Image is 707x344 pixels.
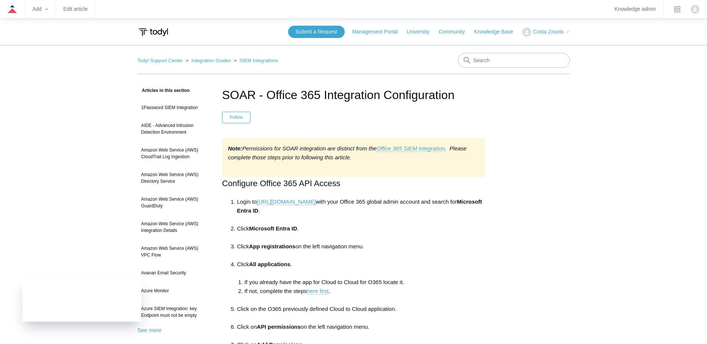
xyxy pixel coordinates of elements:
li: Click . [237,260,485,305]
a: Integration Guides [191,58,231,63]
em: Permissions for SOAR integration are distinct from the . Please complete those steps prior to fol... [228,145,467,160]
a: SIEM Integrations [240,58,278,63]
a: Azure SIEM Integration: key Endpoint must not be empty [138,302,211,322]
button: Costa Zounis [522,28,570,37]
zd-hc-trigger: Click your profile icon to open the profile menu [691,5,700,14]
li: If you already have the app for Cloud to Cloud for O365 locate it. [244,278,485,287]
a: Management Portal [352,28,405,36]
a: [URL][DOMAIN_NAME] [257,198,316,205]
li: Integration Guides [184,58,232,63]
strong: Microsoft Entra ID [237,198,482,214]
a: Amazon Web Service (AWS) Integration Details [138,217,211,238]
li: Click on the left navigation menu. [237,242,485,260]
button: Follow Article [222,112,251,123]
a: University [407,28,437,36]
li: Click . [237,224,485,242]
a: Todyl Support Center [138,58,183,63]
zd-hc-trigger: Add [32,7,48,11]
li: If not, complete the steps . [244,287,485,305]
strong: App registrations [249,243,295,249]
a: Amazon Web Service (AWS) Directory Service [138,168,211,188]
a: See more [138,327,162,333]
a: here first [307,288,328,294]
input: Search [458,53,570,68]
span: Articles in this section [138,88,190,93]
img: user avatar [691,5,700,14]
iframe: Todyl Status [22,279,142,322]
span: Costa Zounis [533,29,564,35]
a: Amazon Web Service (AWS) CloudTrail Log Ingestion [138,143,211,164]
a: Edit article [63,7,88,11]
li: Todyl Support Center [138,58,184,63]
a: Azure Monitor [138,284,211,298]
li: Click on the O365 previously defined Cloud to Cloud application. [237,305,485,322]
strong: Note: [228,145,242,152]
img: Todyl Support Center Help Center home page [138,25,169,39]
strong: All applications [249,261,290,267]
li: Login to with your Office 365 global admin account and search for . [237,197,485,224]
li: SIEM Integrations [232,58,278,63]
h1: SOAR - Office 365 Integration Configuration [222,86,485,104]
a: Office 365 SIEM integration [376,145,445,152]
a: AIDE - Advanced Intrusion Detection Environment [138,118,211,139]
a: Knowledge admin [615,7,656,11]
strong: API permissions [257,324,301,330]
a: Amazon Web Service (AWS) VPC Flow [138,241,211,262]
a: Amazon Web Service (AWS) GuardDuty [138,192,211,213]
a: Community [439,28,473,36]
a: Submit a Request [288,26,344,38]
li: Click on on the left navigation menu. [237,322,485,340]
a: Knowledge Base [474,28,521,36]
strong: Microsoft Entra ID [249,225,297,232]
a: Avanan Email Security [138,266,211,280]
a: 1Password SIEM Integration [138,101,211,115]
h2: Configure Office 365 API Access [222,177,485,190]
